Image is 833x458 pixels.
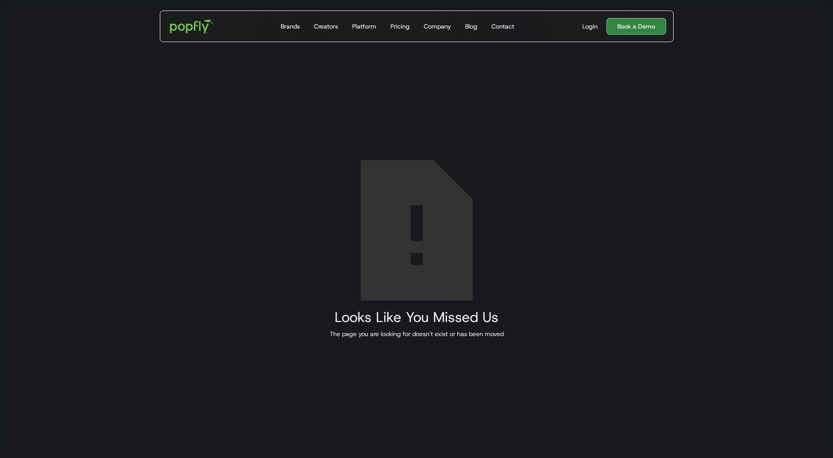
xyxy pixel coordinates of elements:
div: The page you are looking for doesn't exist or has been moved [330,329,504,338]
a: home [164,13,220,39]
a: Company [420,11,454,42]
a: Creators [310,11,342,42]
a: Contact [488,11,518,42]
a: Pricing [387,11,413,42]
div: Pricing [390,22,410,31]
div: Platform [352,22,376,31]
a: Login [579,22,601,31]
div: Blog [465,22,477,31]
div: Login [582,22,598,31]
div: Contact [491,22,514,31]
div: Creators [314,22,338,31]
a: Book a Demo [606,18,666,35]
h2: Looks Like You Missed Us [330,309,504,325]
div: Company [424,22,451,31]
a: Blog [462,11,481,42]
div: Brands [281,22,300,31]
a: Brands [277,11,303,42]
a: Platform [349,11,380,42]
